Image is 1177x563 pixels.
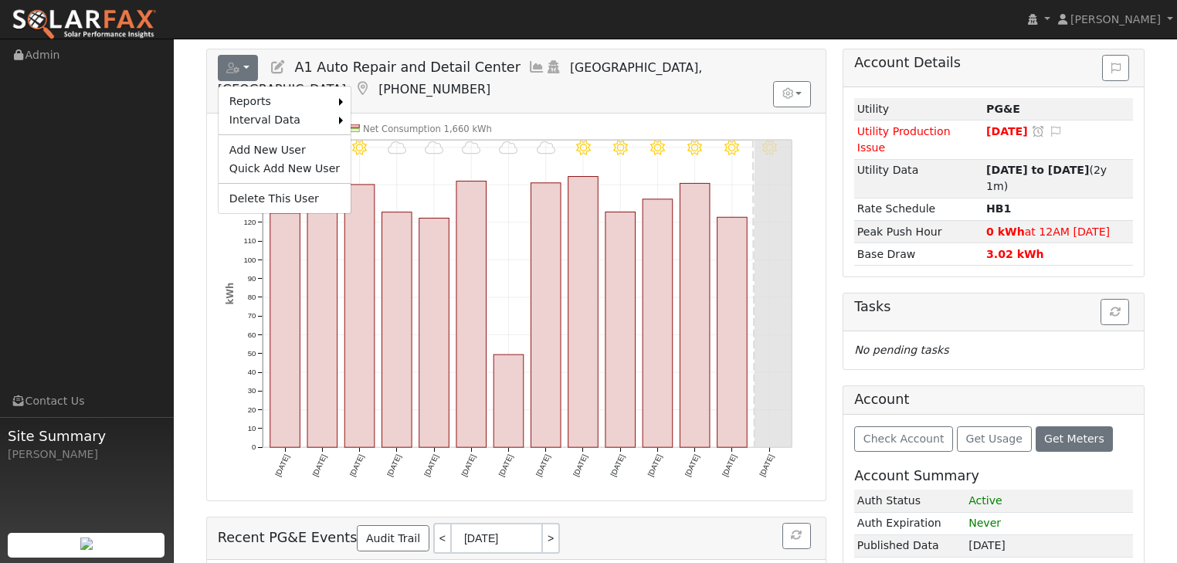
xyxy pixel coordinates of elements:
[966,490,1134,512] td: 1
[854,344,948,356] i: No pending tasks
[854,220,983,242] td: Peak Push Hour
[957,426,1032,453] button: Get Usage
[218,523,815,554] h5: Recent PG&E Events
[348,453,365,478] text: [DATE]
[248,274,256,283] text: 90
[363,123,492,134] text: Net Consumption 1,660 kWh
[497,453,515,478] text: [DATE]
[12,8,157,41] img: SolarFax
[721,453,738,478] text: [DATE]
[854,159,983,198] td: Utility Data
[725,141,740,155] i: 9/27 - MostlyClear
[460,453,477,478] text: [DATE]
[433,523,450,554] a: <
[613,141,628,155] i: 9/24 - Clear
[650,141,665,155] i: 9/25 - MostlyClear
[986,164,1089,176] strong: [DATE] to [DATE]
[758,453,776,478] text: [DATE]
[243,218,256,226] text: 120
[252,443,256,452] text: 0
[307,168,337,447] rect: onclick=""
[545,59,562,75] a: Login As (last Never)
[680,183,711,447] rect: onclick=""
[344,185,375,448] rect: onclick=""
[534,453,552,478] text: [DATE]
[248,405,256,414] text: 20
[500,141,518,155] i: 9/21 - Cloudy
[248,424,256,432] text: 10
[219,92,339,110] a: Reports
[248,387,256,395] text: 30
[986,103,1020,115] strong: ID: 17329385, authorized: 09/25/25
[8,426,165,446] span: Site Summary
[572,453,589,478] text: [DATE]
[986,202,1011,215] strong: P
[248,311,256,320] text: 70
[528,59,545,75] a: Multi-Series Graph
[419,218,449,447] rect: onclick=""
[854,512,965,534] td: Auth Expiration
[219,189,351,208] a: Delete This User
[986,164,1107,192] span: (2y 1m)
[219,159,351,178] a: Quick Add New User
[984,220,1134,242] td: at 12AM [DATE]
[646,453,664,478] text: [DATE]
[683,453,701,478] text: [DATE]
[219,141,351,159] a: Add New User
[986,248,1044,260] strong: 3.02 kWh
[273,453,291,478] text: [DATE]
[1102,55,1129,81] button: Issue History
[986,125,1028,137] span: [DATE]
[643,199,673,448] rect: onclick=""
[854,98,983,120] td: Utility
[854,534,965,557] td: Published Data
[354,81,371,97] a: Map
[854,392,909,407] h5: Account
[609,453,627,478] text: [DATE]
[576,141,591,155] i: 9/23 - Clear
[248,349,256,358] text: 50
[543,523,560,554] a: >
[388,141,406,155] i: 9/18 - MostlyCloudy
[854,243,983,266] td: Base Draw
[352,141,367,155] i: 9/17 - Clear
[243,256,256,264] text: 100
[531,183,561,448] rect: onclick=""
[425,141,443,155] i: 9/19 - Cloudy
[854,468,1133,484] h5: Account Summary
[80,538,93,550] img: retrieve
[717,217,748,447] rect: onclick=""
[494,354,524,447] rect: onclick=""
[270,213,300,448] rect: onclick=""
[1049,126,1063,137] i: Edit Issue
[968,539,1006,551] span: [DATE]
[456,181,487,448] rect: onclick=""
[462,141,480,155] i: 9/20 - Cloudy
[854,299,1133,315] h5: Tasks
[986,226,1025,238] strong: 0 kWh
[310,453,328,478] text: [DATE]
[270,59,287,75] a: Edit User (37895)
[854,490,965,512] td: Auth Status
[357,525,429,551] a: Audit Trail
[863,432,945,445] span: Check Account
[782,523,811,549] button: Refresh
[854,198,983,220] td: Rate Schedule
[854,426,953,453] button: Check Account
[605,212,636,447] rect: onclick=""
[248,368,256,376] text: 40
[8,446,165,463] div: [PERSON_NAME]
[385,453,403,478] text: [DATE]
[224,283,235,305] text: kWh
[248,331,256,339] text: 60
[294,59,521,75] span: A1 Auto Repair and Detail Center
[243,236,256,245] text: 110
[966,512,1134,534] td: Never
[568,176,599,447] rect: onclick=""
[1101,299,1129,325] button: Refresh
[219,110,339,129] a: Interval Data
[248,293,256,301] text: 80
[1070,13,1161,25] span: [PERSON_NAME]
[688,141,703,155] i: 9/26 - MostlyClear
[1044,432,1104,445] span: Get Meters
